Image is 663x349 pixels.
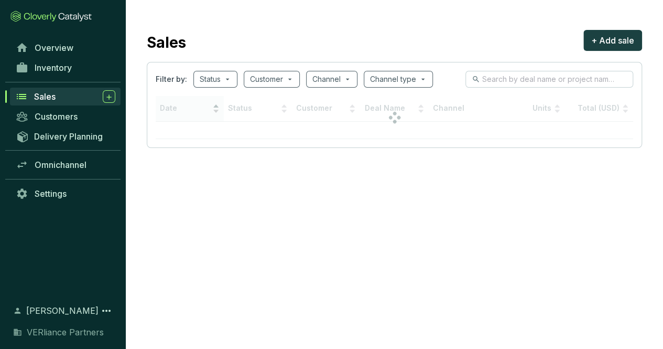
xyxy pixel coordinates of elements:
span: Filter by: [156,74,187,84]
button: + Add sale [583,30,642,51]
a: Omnichannel [10,156,121,174]
input: Search by deal name or project name... [482,73,617,85]
span: Delivery Planning [34,131,103,142]
a: Settings [10,185,121,203]
span: Omnichannel [35,160,86,170]
a: Inventory [10,59,121,77]
a: Delivery Planning [10,128,121,145]
span: Settings [35,188,67,199]
span: Overview [35,43,73,53]
a: Overview [10,39,121,57]
h2: Sales [147,31,186,54]
span: Sales [34,91,56,102]
span: VERliance Partners [27,326,104,339]
span: [PERSON_NAME] [26,304,99,317]
span: Customers [35,111,78,122]
a: Sales [10,88,121,105]
span: + Add sale [591,34,634,47]
a: Customers [10,108,121,125]
span: Inventory [35,62,72,73]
